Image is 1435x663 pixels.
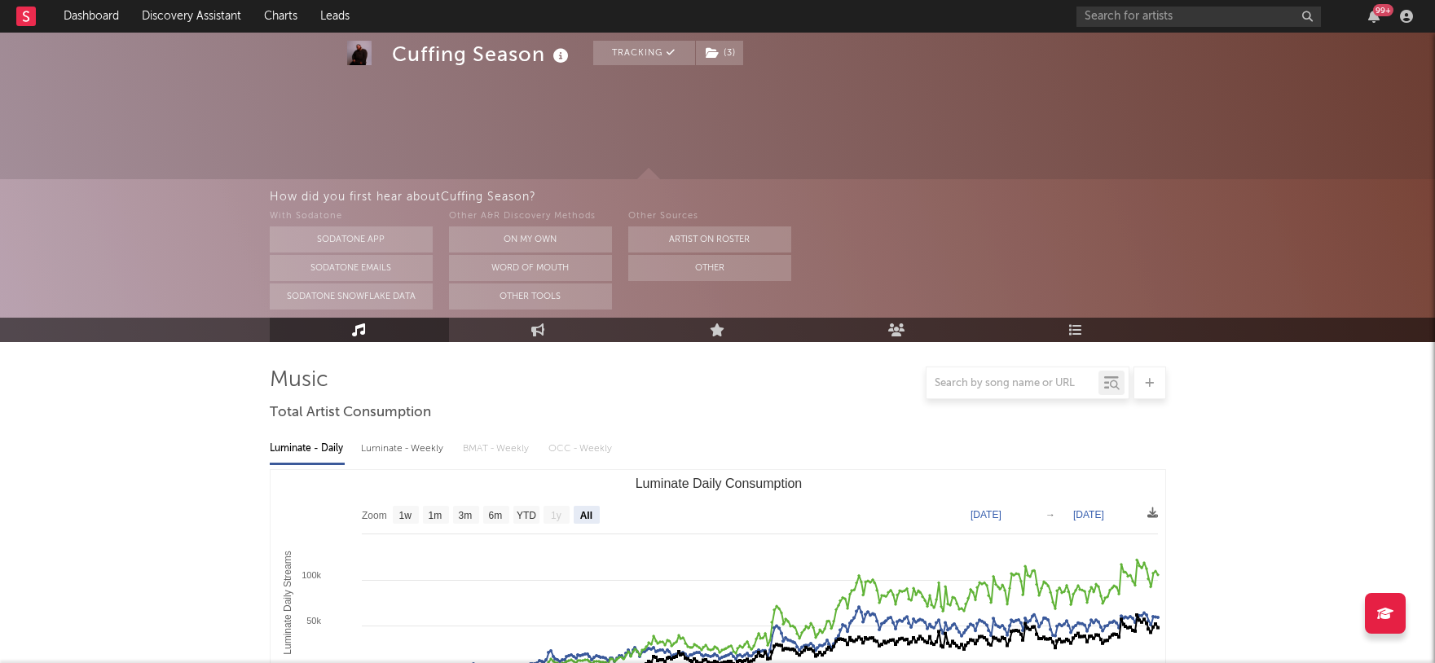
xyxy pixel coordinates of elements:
[270,435,345,463] div: Luminate - Daily
[1373,4,1393,16] div: 99 +
[971,509,1001,520] text: [DATE]
[270,207,433,226] div: With Sodatone
[593,41,695,65] button: Tracking
[635,476,802,490] text: Luminate Daily Consumption
[281,551,293,654] text: Luminate Daily Streams
[1368,10,1380,23] button: 99+
[579,510,592,521] text: All
[696,41,743,65] button: (3)
[398,510,412,521] text: 1w
[1076,7,1321,27] input: Search for artists
[628,255,791,281] button: Other
[1045,509,1055,520] text: →
[449,283,612,310] button: Other Tools
[628,226,791,252] button: Artist on Roster
[628,207,791,226] div: Other Sources
[488,510,502,521] text: 6m
[306,616,321,626] text: 50k
[1073,509,1104,520] text: [DATE]
[516,510,535,521] text: YTD
[270,226,433,252] button: Sodatone App
[428,510,442,521] text: 1m
[551,510,561,521] text: 1y
[449,207,612,226] div: Other A&R Discovery Methods
[270,283,433,310] button: Sodatone Snowflake Data
[270,403,431,423] span: Total Artist Consumption
[270,255,433,281] button: Sodatone Emails
[302,570,321,580] text: 100k
[458,510,472,521] text: 3m
[361,435,447,463] div: Luminate - Weekly
[449,226,612,252] button: On My Own
[449,255,612,281] button: Word Of Mouth
[392,41,573,68] div: Cuffing Season
[695,41,744,65] span: ( 3 )
[362,510,387,521] text: Zoom
[927,377,1098,390] input: Search by song name or URL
